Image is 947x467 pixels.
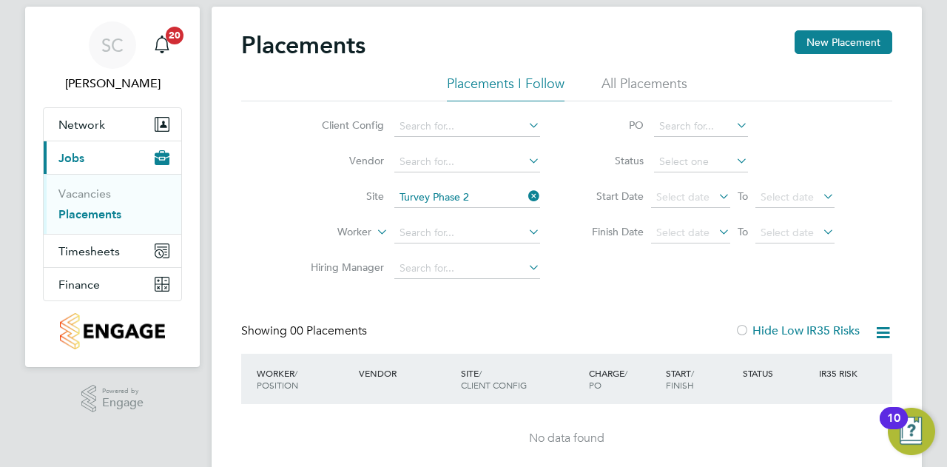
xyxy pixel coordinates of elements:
[761,226,814,239] span: Select date
[394,152,540,172] input: Search for...
[58,118,105,132] span: Network
[44,174,181,234] div: Jobs
[44,268,181,300] button: Finance
[241,30,365,60] h2: Placements
[58,187,111,201] a: Vacancies
[101,36,124,55] span: SC
[44,235,181,267] button: Timesheets
[733,222,752,241] span: To
[58,207,121,221] a: Placements
[601,75,687,101] li: All Placements
[394,116,540,137] input: Search for...
[257,367,298,391] span: / Position
[241,323,370,339] div: Showing
[43,21,182,93] a: SC[PERSON_NAME]
[457,360,585,398] div: Site
[102,397,144,409] span: Engage
[577,189,644,203] label: Start Date
[888,408,935,455] button: Open Resource Center, 10 new notifications
[666,367,694,391] span: / Finish
[44,141,181,174] button: Jobs
[58,278,100,292] span: Finance
[394,223,540,243] input: Search for...
[394,187,540,208] input: Search for...
[589,367,627,391] span: / PO
[585,360,662,398] div: Charge
[355,360,457,386] div: Vendor
[253,360,355,398] div: Worker
[461,367,527,391] span: / Client Config
[58,244,120,258] span: Timesheets
[394,258,540,279] input: Search for...
[81,385,144,413] a: Powered byEngage
[577,225,644,238] label: Finish Date
[44,108,181,141] button: Network
[447,75,565,101] li: Placements I Follow
[286,225,371,240] label: Worker
[815,360,866,386] div: IR35 Risk
[166,27,183,44] span: 20
[147,21,177,69] a: 20
[761,190,814,204] span: Select date
[577,154,644,167] label: Status
[256,431,877,446] div: No data found
[25,7,200,367] nav: Main navigation
[795,30,892,54] button: New Placement
[43,313,182,349] a: Go to home page
[654,116,748,137] input: Search for...
[299,189,384,203] label: Site
[60,313,164,349] img: countryside-properties-logo-retina.png
[733,187,752,206] span: To
[656,226,710,239] span: Select date
[577,118,644,132] label: PO
[43,75,182,93] span: Sam Carter
[662,360,739,398] div: Start
[735,323,860,338] label: Hide Low IR35 Risks
[299,118,384,132] label: Client Config
[58,151,84,165] span: Jobs
[887,418,900,437] div: 10
[654,152,748,172] input: Select one
[656,190,710,204] span: Select date
[299,154,384,167] label: Vendor
[299,261,384,274] label: Hiring Manager
[739,360,816,386] div: Status
[102,385,144,397] span: Powered by
[290,323,367,338] span: 00 Placements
